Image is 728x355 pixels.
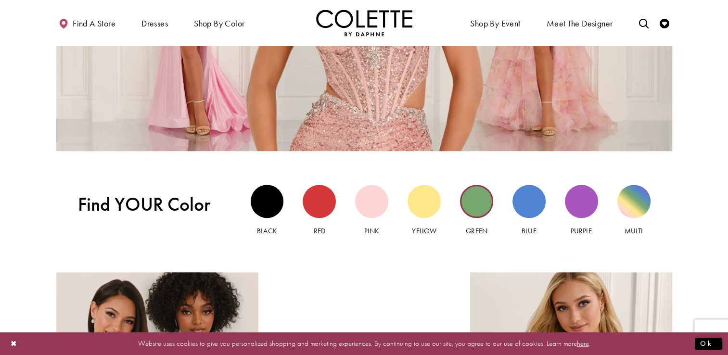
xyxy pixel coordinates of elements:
[625,226,643,236] span: Multi
[303,185,336,236] a: Red view Red
[257,226,277,236] span: Black
[544,10,615,36] a: Meet the designer
[617,185,651,236] a: Multi view Multi
[251,185,284,218] div: Black view
[636,10,651,36] a: Toggle search
[412,226,436,236] span: Yellow
[470,19,520,28] span: Shop By Event
[139,10,170,36] span: Dresses
[6,335,22,352] button: Close Dialog
[69,337,659,350] p: Website uses cookies to give you personalized shopping and marketing experiences. By continuing t...
[571,226,592,236] span: Purple
[617,185,651,218] div: Multi view
[512,185,546,236] a: Blue view Blue
[314,226,325,236] span: Red
[355,185,388,218] div: Pink view
[565,185,598,236] a: Purple view Purple
[695,338,722,350] button: Submit Dialog
[303,185,336,218] div: Red view
[408,185,441,236] a: Yellow view Yellow
[251,185,284,236] a: Black view Black
[355,185,388,236] a: Pink view Pink
[512,185,546,218] div: Blue view
[78,193,229,216] span: Find YOUR Color
[56,10,118,36] a: Find a store
[194,19,244,28] span: Shop by color
[408,185,441,218] div: Yellow view
[364,226,379,236] span: Pink
[460,185,493,218] div: Green view
[460,185,493,236] a: Green view Green
[192,10,247,36] span: Shop by color
[73,19,115,28] span: Find a store
[565,185,598,218] div: Purple view
[466,226,487,236] span: Green
[316,10,412,36] a: Visit Home Page
[657,10,672,36] a: Check Wishlist
[141,19,168,28] span: Dresses
[316,10,412,36] img: Colette by Daphne
[522,226,536,236] span: Blue
[468,10,523,36] span: Shop By Event
[577,339,589,348] a: here
[547,19,613,28] span: Meet the designer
